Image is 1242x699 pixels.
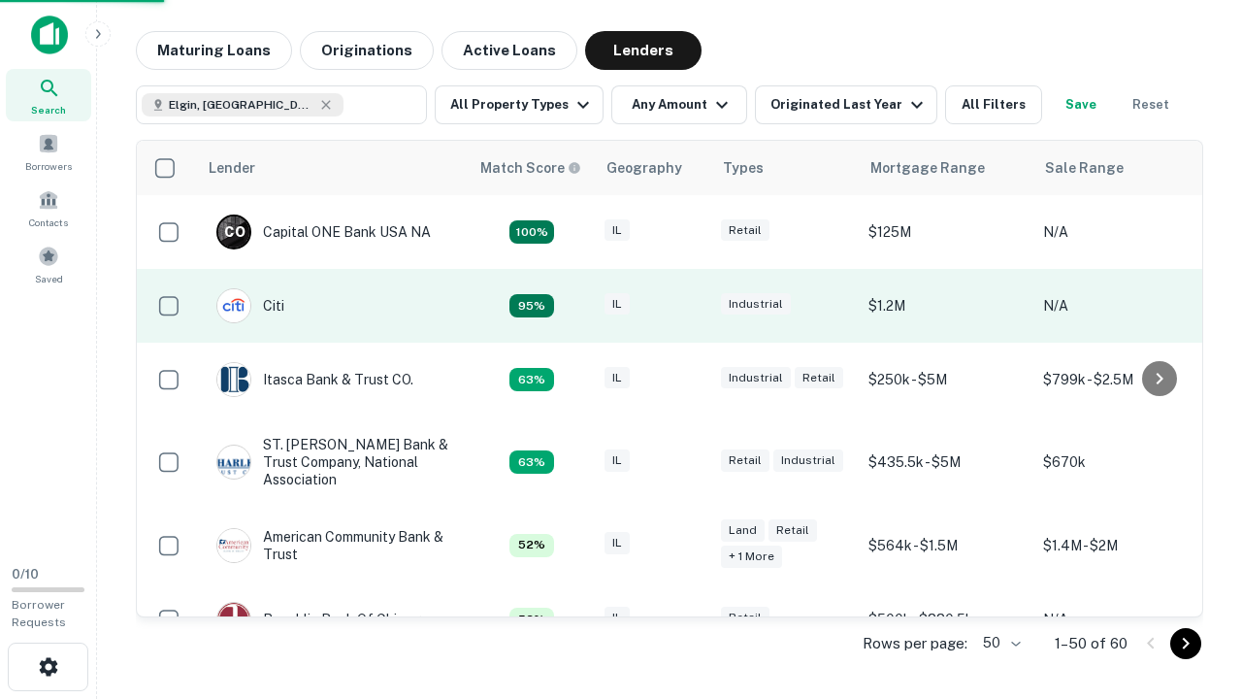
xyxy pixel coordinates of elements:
[595,141,711,195] th: Geography
[870,156,985,180] div: Mortgage Range
[509,608,554,631] div: Capitalize uses an advanced AI algorithm to match your search with the best lender. The match sco...
[859,416,1033,509] td: $435.5k - $5M
[480,157,577,179] h6: Match Score
[605,449,630,472] div: IL
[711,141,859,195] th: Types
[12,567,39,582] span: 0 / 10
[859,269,1033,343] td: $1.2M
[1045,156,1124,180] div: Sale Range
[1033,416,1208,509] td: $670k
[721,449,769,472] div: Retail
[605,293,630,316] div: IL
[6,182,91,234] a: Contacts
[1145,544,1242,637] iframe: Chat Widget
[31,16,68,54] img: capitalize-icon.png
[216,362,413,397] div: Itasca Bank & Trust CO.
[605,532,630,554] div: IL
[721,293,791,316] div: Industrial
[1055,632,1128,655] p: 1–50 of 60
[197,141,469,195] th: Lender
[773,449,843,472] div: Industrial
[216,288,284,323] div: Citi
[216,436,449,489] div: ST. [PERSON_NAME] Bank & Trust Company, National Association
[216,602,429,637] div: Republic Bank Of Chicago
[12,598,66,629] span: Borrower Requests
[768,519,817,542] div: Retail
[31,102,66,117] span: Search
[605,219,630,242] div: IL
[216,215,431,250] div: Capital ONE Bank USA NA
[721,367,791,389] div: Industrial
[605,367,630,389] div: IL
[136,31,292,70] button: Maturing Loans
[1170,628,1201,659] button: Go to next page
[1050,85,1112,124] button: Save your search to get updates of matches that match your search criteria.
[435,85,604,124] button: All Property Types
[859,343,1033,416] td: $250k - $5M
[859,582,1033,656] td: $500k - $880.5k
[859,509,1033,582] td: $564k - $1.5M
[217,363,250,396] img: picture
[721,519,765,542] div: Land
[509,294,554,317] div: Capitalize uses an advanced AI algorithm to match your search with the best lender. The match sco...
[1033,195,1208,269] td: N/A
[217,529,250,562] img: picture
[755,85,937,124] button: Originated Last Year
[209,156,255,180] div: Lender
[605,607,630,629] div: IL
[721,546,782,568] div: + 1 more
[975,629,1024,657] div: 50
[721,607,769,629] div: Retail
[1033,269,1208,343] td: N/A
[217,446,250,479] img: picture
[480,157,581,179] div: Capitalize uses an advanced AI algorithm to match your search with the best lender. The match sco...
[723,156,764,180] div: Types
[25,158,72,174] span: Borrowers
[217,603,250,636] img: picture
[795,367,843,389] div: Retail
[441,31,577,70] button: Active Loans
[217,289,250,322] img: picture
[29,215,68,230] span: Contacts
[509,450,554,474] div: Capitalize uses an advanced AI algorithm to match your search with the best lender. The match sco...
[859,195,1033,269] td: $125M
[585,31,702,70] button: Lenders
[606,156,682,180] div: Geography
[6,69,91,121] a: Search
[169,96,314,114] span: Elgin, [GEOGRAPHIC_DATA], [GEOGRAPHIC_DATA]
[469,141,595,195] th: Capitalize uses an advanced AI algorithm to match your search with the best lender. The match sco...
[770,93,929,116] div: Originated Last Year
[1033,509,1208,582] td: $1.4M - $2M
[216,528,449,563] div: American Community Bank & Trust
[6,125,91,178] a: Borrowers
[1033,582,1208,656] td: N/A
[721,219,769,242] div: Retail
[509,368,554,391] div: Capitalize uses an advanced AI algorithm to match your search with the best lender. The match sco...
[863,632,967,655] p: Rows per page:
[35,271,63,286] span: Saved
[1120,85,1182,124] button: Reset
[611,85,747,124] button: Any Amount
[224,222,245,243] p: C O
[300,31,434,70] button: Originations
[6,238,91,290] a: Saved
[509,534,554,557] div: Capitalize uses an advanced AI algorithm to match your search with the best lender. The match sco...
[1033,141,1208,195] th: Sale Range
[945,85,1042,124] button: All Filters
[509,220,554,244] div: Capitalize uses an advanced AI algorithm to match your search with the best lender. The match sco...
[859,141,1033,195] th: Mortgage Range
[1033,343,1208,416] td: $799k - $2.5M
